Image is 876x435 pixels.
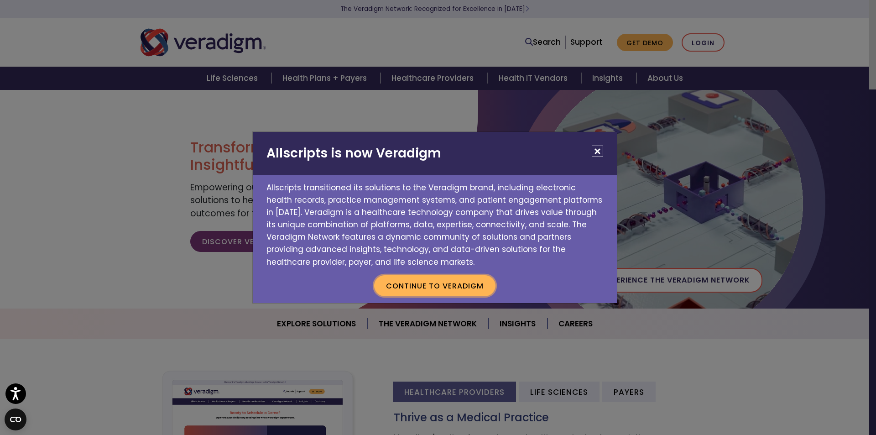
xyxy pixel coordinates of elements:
[253,175,617,268] p: Allscripts transitioned its solutions to the Veradigm brand, including electronic health records,...
[374,275,495,296] button: Continue to Veradigm
[592,146,603,157] button: Close
[5,409,26,430] button: Open CMP widget
[253,132,617,175] h2: Allscripts is now Veradigm
[701,369,865,424] iframe: Drift Chat Widget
